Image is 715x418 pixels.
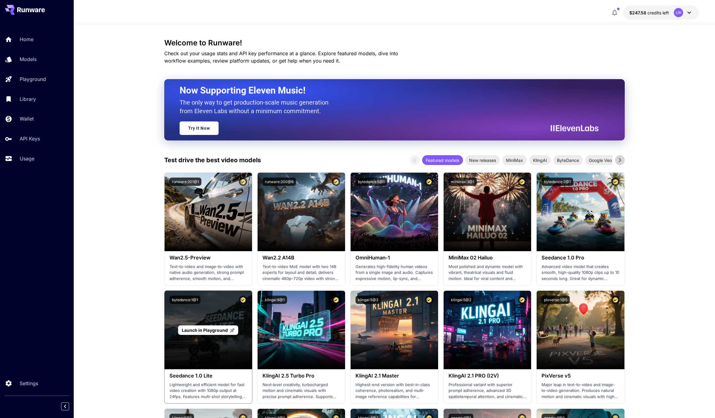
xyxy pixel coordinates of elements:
img: alt [351,291,438,369]
button: runware:200@6 [262,178,296,186]
div: Featured models [422,155,463,165]
span: Google Veo [585,157,616,163]
button: Certified Model – Vetted for best performance and includes a commercial license. [425,178,433,186]
div: MiniMax [502,155,527,165]
span: $247.58 [629,10,647,15]
p: Advanced video model that creates smooth, high-quality 1080p clips up to 10 seconds long. Great f... [542,264,619,282]
button: Collapse sidebar [61,402,69,410]
h3: Seedance 1.0 Pro [542,255,619,261]
button: bytedance:2@1 [542,178,573,186]
img: alt [165,173,252,251]
img: alt [258,173,345,251]
p: Lightweight and efficient model for fast video creation with 1080p output at 24fps. Features mult... [169,382,247,400]
button: $247.57883UR [623,6,699,20]
div: ByteDance [553,155,583,165]
h2: Now Supporting Eleven Music! [180,85,594,96]
p: Usage [20,155,34,162]
span: ByteDance [553,157,583,163]
p: Generates high-fidelity human videos from a single image and audio. Captures expressive motion, l... [356,264,433,282]
p: Models [20,56,37,63]
h3: MiniMax 02 Hailuo [449,255,526,261]
p: Next‑level creativity, turbocharged motion and cinematic visuals with precise prompt adherence. S... [262,382,340,400]
p: Major leap in text-to-video and image-to-video generation. Produces natural motion and cinematic ... [542,382,619,400]
h3: KlingAI 2.5 Turbo Pro [262,373,340,379]
h3: PixVerse v5 [542,373,619,379]
span: KlingAI [529,157,551,163]
img: alt [351,173,438,251]
span: Check out your usage stats and API key performance at a glance. Explore featured models, dive int... [164,50,398,64]
div: UR [674,8,683,17]
h3: Wan2.2 A14B [262,255,340,261]
h3: Wan2.5-Preview [169,255,247,261]
button: Certified Model – Vetted for best performance and includes a commercial license. [611,296,620,304]
h3: Welcome to Runware! [164,39,625,47]
p: Highest-end version with best-in-class coherence, photorealism, and multi-image reference capabil... [356,382,433,400]
button: klingai:6@1 [262,296,287,304]
p: API Keys [20,135,40,142]
button: minimax:3@1 [449,178,477,186]
h3: OmniHuman‑1 [356,255,433,261]
p: Library [20,95,36,103]
div: New releases [465,155,500,165]
button: klingai:5@2 [449,296,474,304]
button: Certified Model – Vetted for best performance and includes a commercial license. [239,178,247,186]
button: pixverse:1@5 [542,296,570,304]
button: klingai:5@3 [356,296,381,304]
p: The only way to get production-scale music generation from Eleven Labs without a minimum commitment. [180,98,333,115]
span: credits left [647,10,669,15]
p: Test drive the best video models [164,155,261,165]
a: Try It Now [180,121,219,135]
button: bytedance:5@1 [356,178,387,186]
h3: KlingAI 2.1 PRO (I2V) [449,373,526,379]
button: Certified Model – Vetted for best performance and includes a commercial license. [332,296,340,304]
span: MiniMax [502,157,527,163]
p: Text-to-video MoE model with two 14B experts for layout and detail; delivers cinematic 480p–720p ... [262,264,340,282]
img: alt [444,173,531,251]
img: alt [537,173,624,251]
div: Collapse sidebar [66,401,74,412]
button: Certified Model – Vetted for best performance and includes a commercial license. [425,296,433,304]
p: Home [20,36,33,43]
img: alt [258,291,345,369]
div: $247.57883 [629,10,669,16]
button: bytedance:1@1 [169,296,200,304]
a: Launch in Playground [178,325,238,335]
div: Google Veo [585,155,616,165]
button: Certified Model – Vetted for best performance and includes a commercial license. [518,296,526,304]
p: Playground [20,75,46,83]
button: runware:201@1 [169,178,201,186]
img: alt [537,291,624,369]
button: Certified Model – Vetted for best performance and includes a commercial license. [332,178,340,186]
div: KlingAI [529,155,551,165]
img: alt [444,291,531,369]
p: Wallet [20,115,34,122]
p: Settings [20,380,38,387]
span: New releases [465,157,500,163]
p: Most polished and dynamic model with vibrant, theatrical visuals and fluid motion. Ideal for vira... [449,264,526,282]
h3: Seedance 1.0 Lite [169,373,247,379]
p: Text-to-video and image-to-video with native audio generation, strong prompt adherence, smooth mo... [169,264,247,282]
h3: KlingAI 2.1 Master [356,373,433,379]
span: Featured models [422,157,463,163]
span: Launch in Playground [182,328,228,333]
button: Certified Model – Vetted for best performance and includes a commercial license. [518,178,526,186]
button: Certified Model – Vetted for best performance and includes a commercial license. [239,296,247,304]
p: Professional variant with superior prompt adherence, advanced 3D spatiotemporal attention, and ci... [449,382,526,400]
button: Certified Model – Vetted for best performance and includes a commercial license. [611,178,620,186]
